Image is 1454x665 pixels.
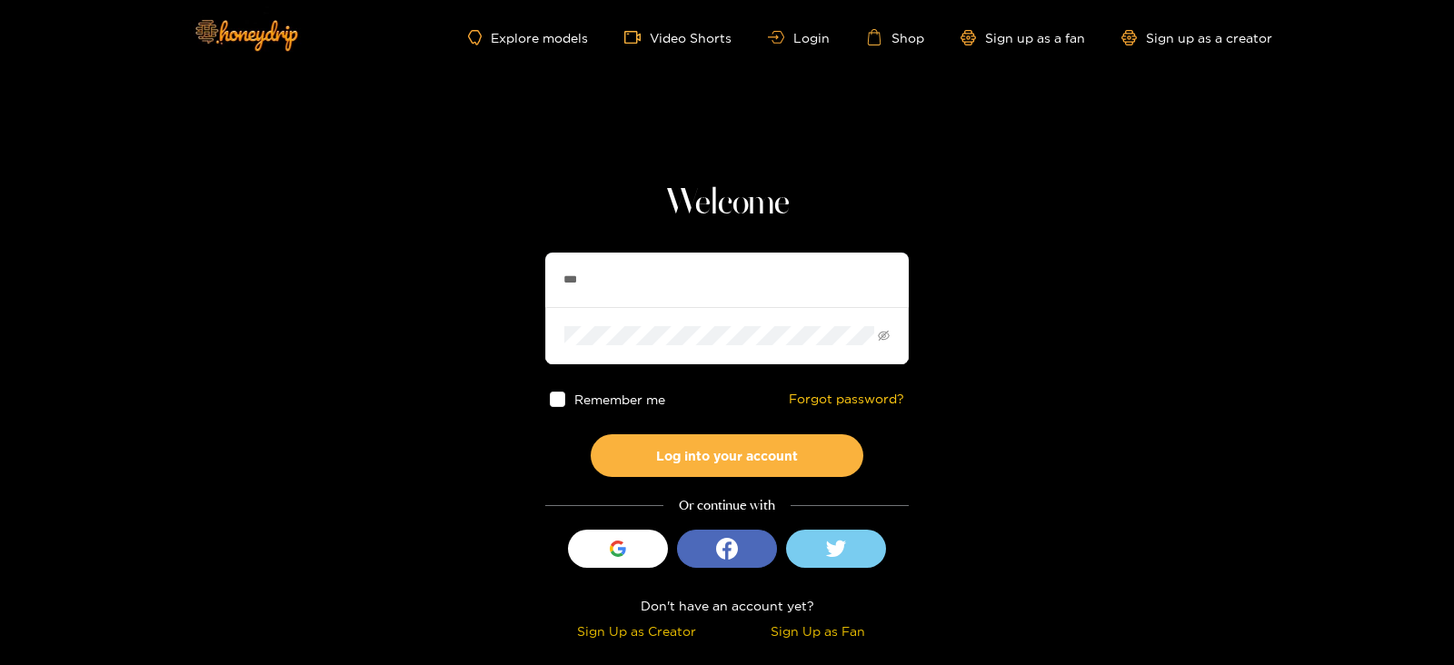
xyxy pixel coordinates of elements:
[768,31,830,45] a: Login
[574,392,665,406] span: Remember me
[545,495,909,516] div: Or continue with
[545,595,909,616] div: Don't have an account yet?
[961,30,1085,45] a: Sign up as a fan
[789,392,904,407] a: Forgot password?
[550,620,722,641] div: Sign Up as Creator
[591,434,863,477] button: Log into your account
[468,30,588,45] a: Explore models
[878,330,890,342] span: eye-invisible
[624,29,650,45] span: video-camera
[545,182,909,225] h1: Welcome
[624,29,732,45] a: Video Shorts
[866,29,924,45] a: Shop
[1121,30,1272,45] a: Sign up as a creator
[732,620,904,641] div: Sign Up as Fan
